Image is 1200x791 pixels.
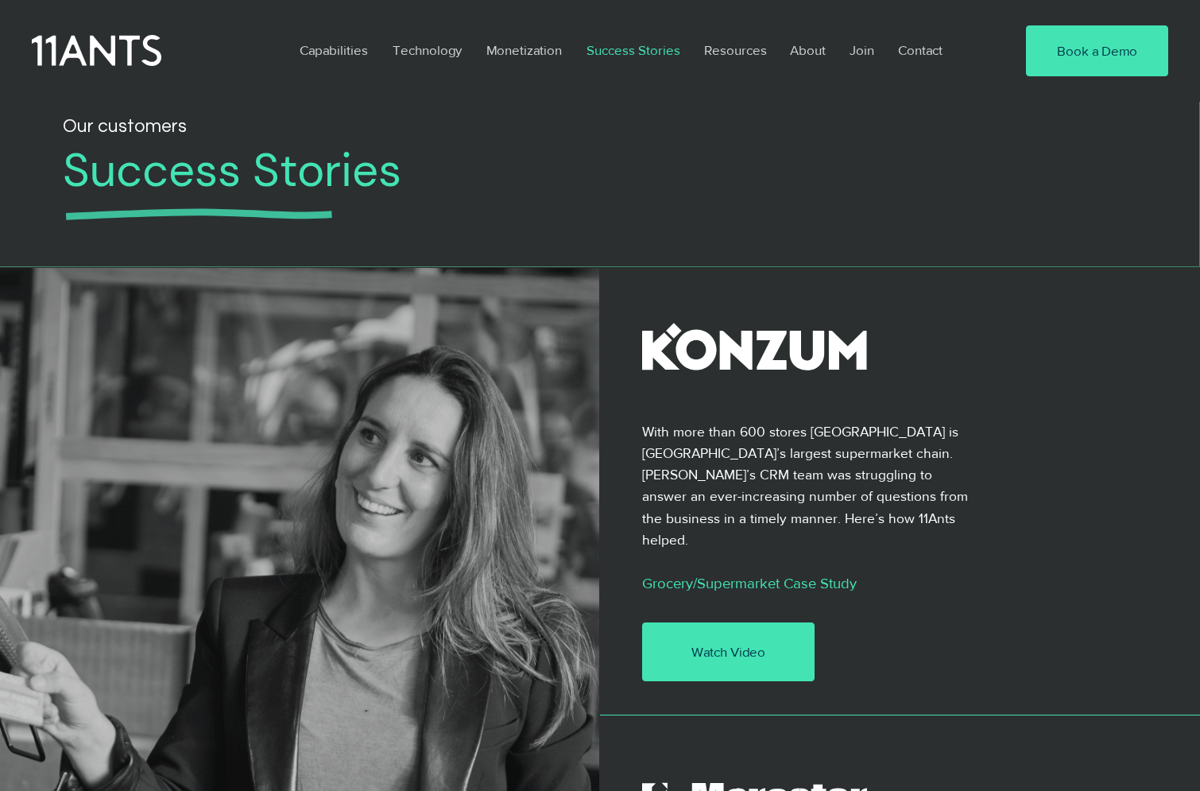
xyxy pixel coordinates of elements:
[292,32,376,68] p: Capabilities
[385,32,470,68] p: Technology
[288,32,977,68] nav: Site
[838,32,886,68] a: Join
[474,32,575,68] a: Monetization
[63,112,838,142] h2: Our customers
[692,32,778,68] a: Resources
[642,622,815,681] a: Watch Video
[778,32,838,68] a: About
[1026,25,1168,76] a: Book a Demo
[579,32,688,68] p: Success Stories
[642,421,969,549] p: With more than 600 stores [GEOGRAPHIC_DATA] is [GEOGRAPHIC_DATA]’s largest supermarket chain. [PE...
[890,32,950,68] p: Contact
[691,642,765,661] span: Watch Video
[63,143,1080,199] h1: Success Stories
[1057,41,1137,60] span: Book a Demo
[782,32,834,68] p: About
[288,32,381,68] a: Capabilities
[575,32,692,68] a: Success Stories
[696,32,775,68] p: Resources
[381,32,474,68] a: Technology
[886,32,956,68] a: Contact
[478,32,570,68] p: Monetization
[842,32,882,68] p: Join
[642,576,857,591] a: Grocery/Supermarket Case Study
